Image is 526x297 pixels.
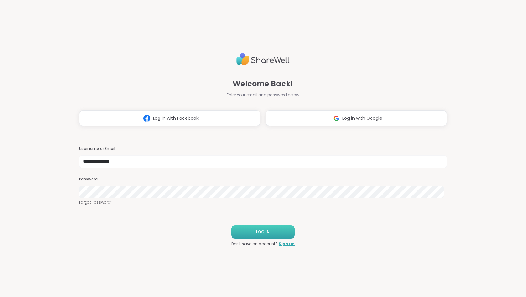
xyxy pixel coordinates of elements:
[141,113,153,124] img: ShareWell Logomark
[79,177,447,182] h3: Password
[153,115,199,122] span: Log in with Facebook
[79,200,447,205] a: Forgot Password?
[256,229,270,235] span: LOG IN
[236,50,290,68] img: ShareWell Logo
[233,78,293,90] span: Welcome Back!
[227,92,299,98] span: Enter your email and password below
[231,241,277,247] span: Don't have an account?
[79,146,447,151] h3: Username or Email
[342,115,382,122] span: Log in with Google
[279,241,295,247] a: Sign up
[330,113,342,124] img: ShareWell Logomark
[79,110,260,126] button: Log in with Facebook
[266,110,447,126] button: Log in with Google
[231,225,295,239] button: LOG IN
